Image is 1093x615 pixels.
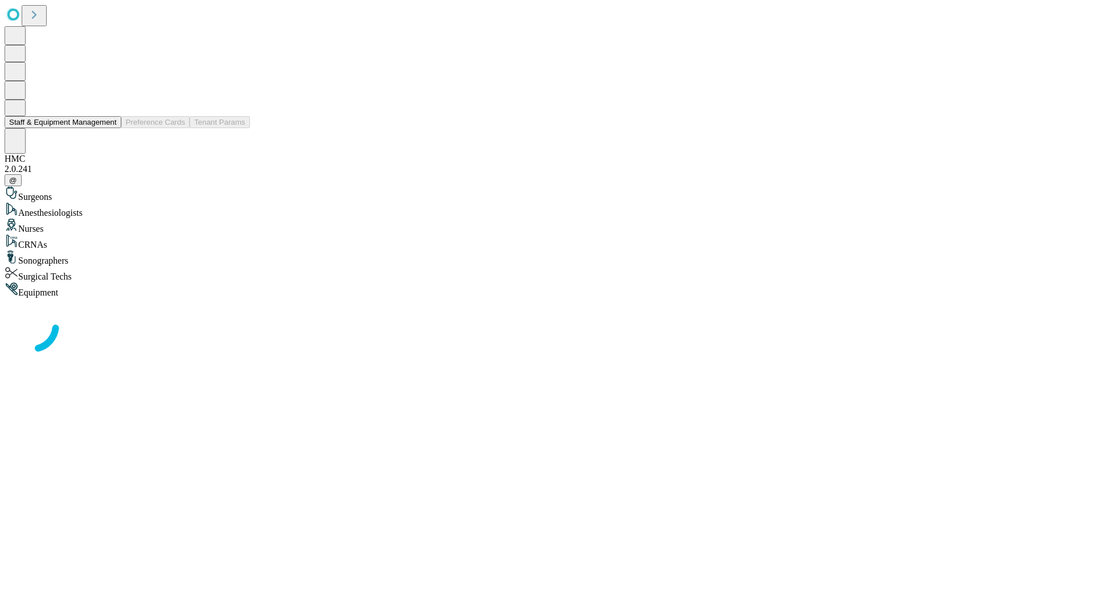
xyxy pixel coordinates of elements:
[5,186,1088,202] div: Surgeons
[5,174,22,186] button: @
[190,116,250,128] button: Tenant Params
[5,282,1088,298] div: Equipment
[5,234,1088,250] div: CRNAs
[121,116,190,128] button: Preference Cards
[5,202,1088,218] div: Anesthesiologists
[5,250,1088,266] div: Sonographers
[5,266,1088,282] div: Surgical Techs
[9,176,17,184] span: @
[5,164,1088,174] div: 2.0.241
[5,116,121,128] button: Staff & Equipment Management
[5,154,1088,164] div: HMC
[5,218,1088,234] div: Nurses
